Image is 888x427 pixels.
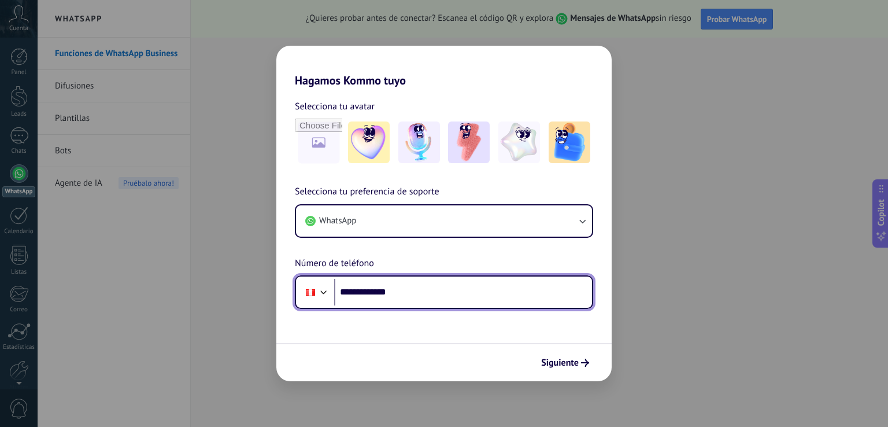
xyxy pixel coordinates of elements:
[295,256,374,271] span: Número de teléfono
[536,353,594,373] button: Siguiente
[448,122,490,163] img: -3.jpeg
[398,122,440,163] img: -2.jpeg
[541,359,579,367] span: Siguiente
[276,46,612,87] h2: Hagamos Kommo tuyo
[319,215,356,227] span: WhatsApp
[498,122,540,163] img: -4.jpeg
[295,99,375,114] span: Selecciona tu avatar
[549,122,590,163] img: -5.jpeg
[296,205,592,237] button: WhatsApp
[348,122,390,163] img: -1.jpeg
[299,280,321,304] div: Peru: + 51
[295,185,439,200] span: Selecciona tu preferencia de soporte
